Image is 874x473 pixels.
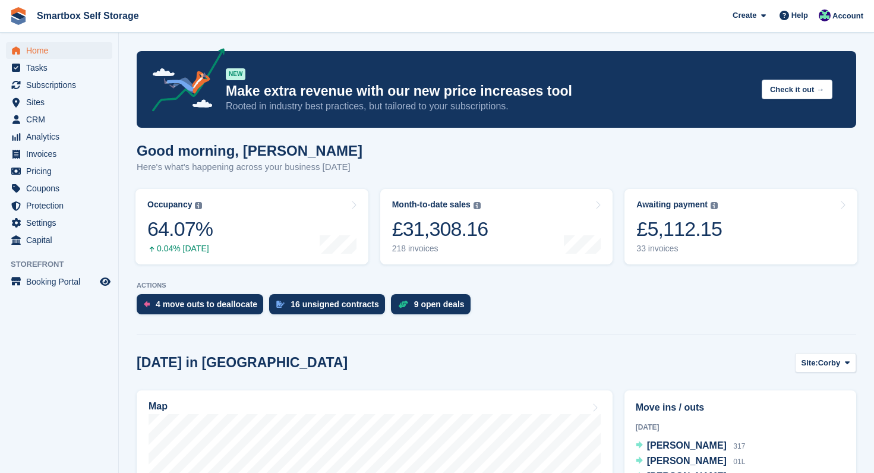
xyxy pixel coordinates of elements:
[6,111,112,128] a: menu
[137,143,362,159] h1: Good morning, [PERSON_NAME]
[380,189,613,264] a: Month-to-date sales £31,308.16 218 invoices
[6,215,112,231] a: menu
[147,244,213,254] div: 0.04% [DATE]
[392,244,488,254] div: 218 invoices
[733,442,745,450] span: 317
[226,68,245,80] div: NEW
[414,299,465,309] div: 9 open deals
[26,77,97,93] span: Subscriptions
[26,232,97,248] span: Capital
[6,232,112,248] a: menu
[137,282,856,289] p: ACTIONS
[6,180,112,197] a: menu
[733,10,756,21] span: Create
[636,439,746,454] a: [PERSON_NAME] 317
[624,189,857,264] a: Awaiting payment £5,112.15 33 invoices
[195,202,202,209] img: icon-info-grey-7440780725fd019a000dd9b08b2336e03edf1995a4989e88bcd33f0948082b44.svg
[6,273,112,290] a: menu
[819,10,831,21] img: Roger Canham
[636,401,845,415] h2: Move ins / outs
[636,244,722,254] div: 33 invoices
[6,77,112,93] a: menu
[147,200,192,210] div: Occupancy
[6,197,112,214] a: menu
[26,42,97,59] span: Home
[733,458,745,466] span: 01L
[135,189,368,264] a: Occupancy 64.07% 0.04% [DATE]
[832,10,863,22] span: Account
[10,7,27,25] img: stora-icon-8386f47178a22dfd0bd8f6a31ec36ba5ce8667c1dd55bd0f319d3a0aa187defe.svg
[226,100,752,113] p: Rooted in industry best practices, but tailored to your subscriptions.
[6,59,112,76] a: menu
[11,258,118,270] span: Storefront
[802,357,818,369] span: Site:
[291,299,379,309] div: 16 unsigned contracts
[711,202,718,209] img: icon-info-grey-7440780725fd019a000dd9b08b2336e03edf1995a4989e88bcd33f0948082b44.svg
[6,163,112,179] a: menu
[26,215,97,231] span: Settings
[636,200,708,210] div: Awaiting payment
[6,94,112,111] a: menu
[474,202,481,209] img: icon-info-grey-7440780725fd019a000dd9b08b2336e03edf1995a4989e88bcd33f0948082b44.svg
[226,83,752,100] p: Make extra revenue with our new price increases tool
[26,273,97,290] span: Booking Portal
[636,422,845,433] div: [DATE]
[149,401,168,412] h2: Map
[147,217,213,241] div: 64.07%
[6,42,112,59] a: menu
[647,456,727,466] span: [PERSON_NAME]
[98,275,112,289] a: Preview store
[144,301,150,308] img: move_outs_to_deallocate_icon-f764333ba52eb49d3ac5e1228854f67142a1ed5810a6f6cc68b1a99e826820c5.svg
[392,217,488,241] div: £31,308.16
[26,94,97,111] span: Sites
[647,440,727,450] span: [PERSON_NAME]
[795,353,856,373] button: Site: Corby
[26,59,97,76] span: Tasks
[6,128,112,145] a: menu
[398,300,408,308] img: deal-1b604bf984904fb50ccaf53a9ad4b4a5d6e5aea283cecdc64d6e3604feb123c2.svg
[26,128,97,145] span: Analytics
[26,146,97,162] span: Invoices
[26,197,97,214] span: Protection
[26,180,97,197] span: Coupons
[137,355,348,371] h2: [DATE] in [GEOGRAPHIC_DATA]
[269,294,391,320] a: 16 unsigned contracts
[392,200,471,210] div: Month-to-date sales
[636,217,722,241] div: £5,112.15
[6,146,112,162] a: menu
[137,294,269,320] a: 4 move outs to deallocate
[791,10,808,21] span: Help
[818,357,841,369] span: Corby
[156,299,257,309] div: 4 move outs to deallocate
[391,294,477,320] a: 9 open deals
[276,301,285,308] img: contract_signature_icon-13c848040528278c33f63329250d36e43548de30e8caae1d1a13099fd9432cc5.svg
[26,163,97,179] span: Pricing
[636,454,746,469] a: [PERSON_NAME] 01L
[762,80,832,99] button: Check it out →
[32,6,144,26] a: Smartbox Self Storage
[137,160,362,174] p: Here's what's happening across your business [DATE]
[142,48,225,116] img: price-adjustments-announcement-icon-8257ccfd72463d97f412b2fc003d46551f7dbcb40ab6d574587a9cd5c0d94...
[26,111,97,128] span: CRM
